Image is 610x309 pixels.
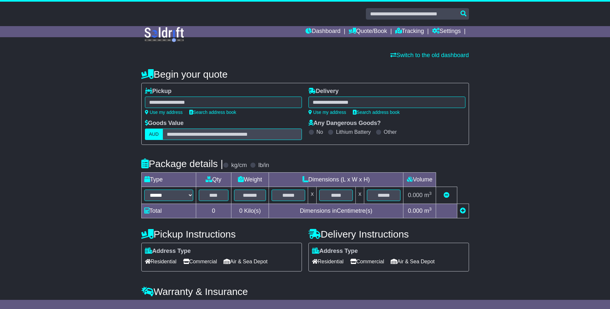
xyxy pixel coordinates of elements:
[145,120,184,127] label: Goods Value
[353,110,400,115] a: Search address book
[336,129,371,135] label: Lithium Battery
[460,208,466,214] a: Add new item
[308,187,317,204] td: x
[308,88,339,95] label: Delivery
[141,204,196,218] td: Total
[141,286,469,297] h4: Warranty & Insurance
[350,256,384,267] span: Commercial
[269,204,403,218] td: Dimensions in Centimetre(s)
[145,110,183,115] a: Use my address
[141,229,302,239] h4: Pickup Instructions
[390,52,469,58] a: Switch to the old dashboard
[196,173,231,187] td: Qty
[312,248,358,255] label: Address Type
[408,208,423,214] span: 0.000
[231,173,269,187] td: Weight
[408,192,423,198] span: 0.000
[258,162,269,169] label: lb/in
[141,158,223,169] h4: Package details |
[424,192,432,198] span: m
[239,208,242,214] span: 0
[141,173,196,187] td: Type
[141,69,469,80] h4: Begin your quote
[391,256,435,267] span: Air & Sea Depot
[145,88,172,95] label: Pickup
[145,129,163,140] label: AUD
[224,256,268,267] span: Air & Sea Depot
[356,187,364,204] td: x
[429,207,432,211] sup: 3
[349,26,387,37] a: Quote/Book
[308,120,381,127] label: Any Dangerous Goods?
[183,256,217,267] span: Commercial
[424,208,432,214] span: m
[196,204,231,218] td: 0
[403,173,436,187] td: Volume
[395,26,424,37] a: Tracking
[384,129,397,135] label: Other
[269,173,403,187] td: Dimensions (L x W x H)
[432,26,461,37] a: Settings
[308,110,346,115] a: Use my address
[231,204,269,218] td: Kilo(s)
[145,256,177,267] span: Residential
[317,129,323,135] label: No
[429,191,432,196] sup: 3
[305,26,340,37] a: Dashboard
[189,110,236,115] a: Search address book
[231,162,247,169] label: kg/cm
[145,248,191,255] label: Address Type
[312,256,344,267] span: Residential
[308,229,469,239] h4: Delivery Instructions
[444,192,449,198] a: Remove this item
